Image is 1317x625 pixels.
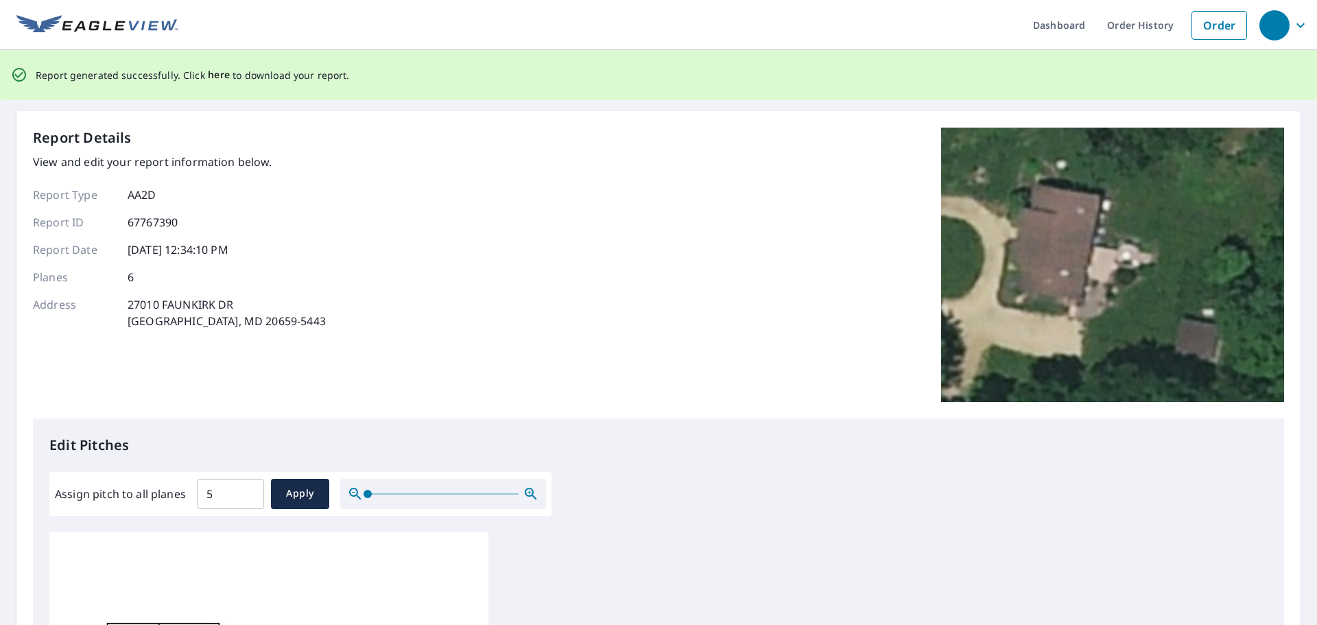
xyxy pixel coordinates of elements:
p: Planes [33,269,115,285]
p: Report generated successfully. Click to download your report. [36,67,350,84]
img: Top image [941,128,1284,402]
p: Report Date [33,241,115,258]
input: 00.0 [197,475,264,513]
p: Report Type [33,187,115,203]
p: View and edit your report information below. [33,154,326,170]
p: 6 [128,269,134,285]
p: Report ID [33,214,115,231]
p: Address [33,296,115,329]
button: here [208,67,230,84]
p: Report Details [33,128,132,148]
p: AA2D [128,187,156,203]
p: 67767390 [128,214,178,231]
button: Apply [271,479,329,509]
img: EV Logo [16,15,178,36]
span: Apply [282,485,318,502]
label: Assign pitch to all planes [55,486,186,502]
p: [DATE] 12:34:10 PM [128,241,228,258]
p: 27010 FAUNKIRK DR [GEOGRAPHIC_DATA], MD 20659-5443 [128,296,326,329]
a: Order [1191,11,1247,40]
p: Edit Pitches [49,435,1268,456]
